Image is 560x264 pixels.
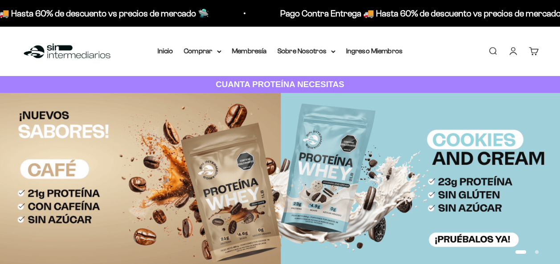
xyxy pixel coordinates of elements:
[346,47,403,55] a: Ingreso Miembros
[216,80,344,89] strong: CUANTA PROTEÍNA NECESITAS
[184,45,221,57] summary: Comprar
[232,47,267,55] a: Membresía
[278,45,335,57] summary: Sobre Nosotros
[158,47,173,55] a: Inicio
